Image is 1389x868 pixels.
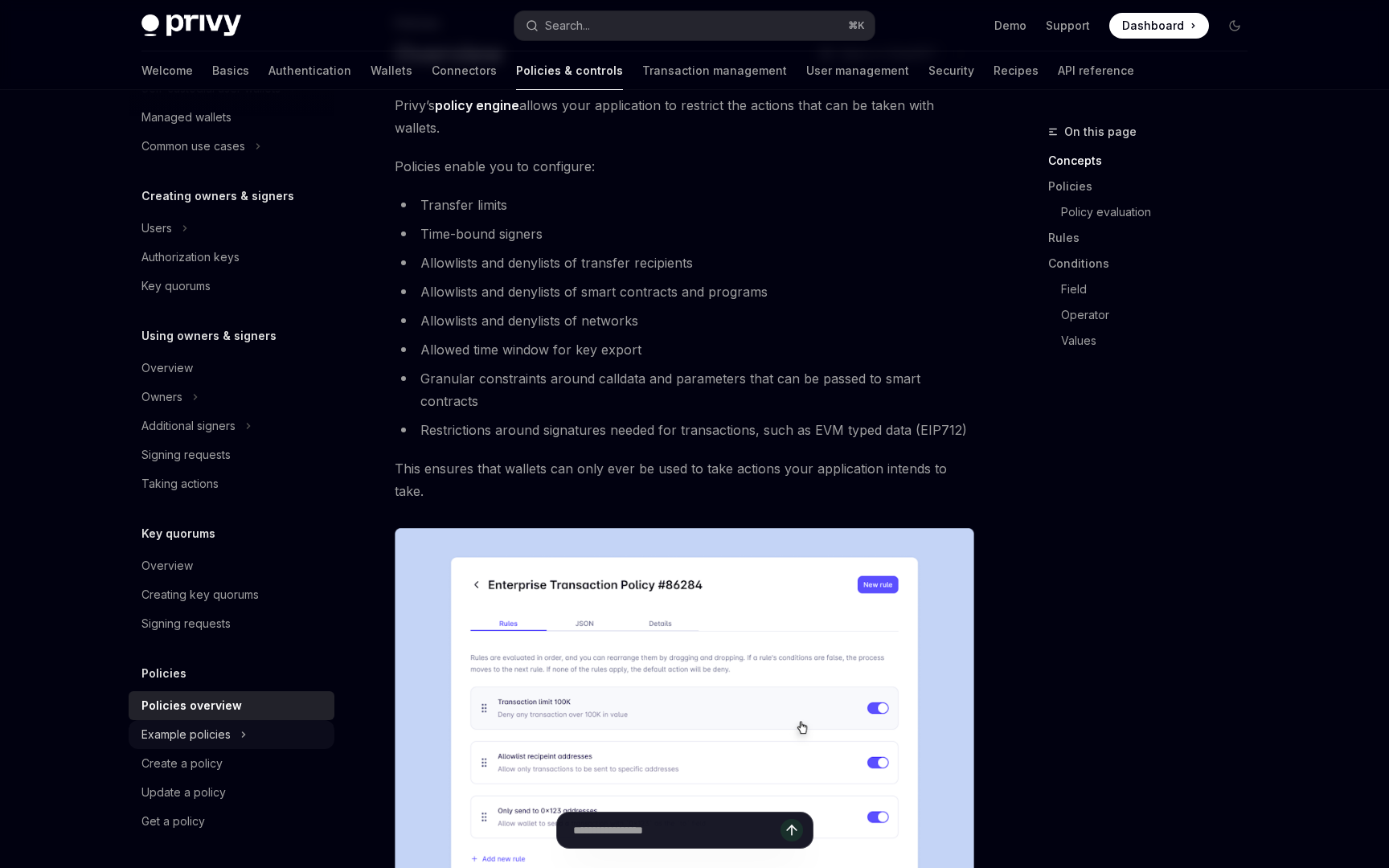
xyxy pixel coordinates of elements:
span: Policies enable you to configure: [395,155,974,178]
span: On this page [1064,122,1137,141]
a: Transaction management [642,51,787,90]
a: Overview [129,354,334,383]
a: Policies [1048,174,1260,199]
li: Allowed time window for key export [395,338,974,361]
span: Privy’s allows your application to restrict the actions that can be taken with wallets. [395,94,974,139]
a: Signing requests [129,440,334,469]
a: Overview [129,551,334,580]
div: Authorization keys [141,248,240,267]
a: Policies overview [129,691,334,720]
a: Creating key quorums [129,580,334,609]
a: Dashboard [1109,13,1209,39]
li: Time-bound signers [395,223,974,245]
a: Basics [212,51,249,90]
div: Taking actions [141,474,219,493]
a: Concepts [1048,148,1260,174]
a: Policy evaluation [1061,199,1260,225]
li: Restrictions around signatures needed for transactions, such as EVM typed data (EIP712) [395,419,974,441]
div: Creating key quorums [141,585,259,604]
div: Additional signers [141,416,236,436]
a: Get a policy [129,807,334,836]
a: Rules [1048,225,1260,251]
a: Demo [994,18,1026,34]
div: Signing requests [141,614,231,633]
div: Create a policy [141,754,223,773]
button: Toggle dark mode [1222,13,1248,39]
div: Managed wallets [141,108,231,127]
div: Get a policy [141,812,205,831]
a: Operator [1061,302,1260,328]
a: Create a policy [129,749,334,778]
h5: Using owners & signers [141,326,277,346]
a: Support [1046,18,1090,34]
img: dark logo [141,14,241,37]
a: Key quorums [129,272,334,301]
div: Owners [141,387,182,407]
a: Taking actions [129,469,334,498]
li: Allowlists and denylists of smart contracts and programs [395,280,974,303]
a: Welcome [141,51,193,90]
div: Overview [141,556,193,575]
a: Authorization keys [129,243,334,272]
h5: Policies [141,664,186,683]
a: Recipes [994,51,1039,90]
a: API reference [1058,51,1134,90]
a: Wallets [371,51,412,90]
a: Signing requests [129,609,334,638]
div: Key quorums [141,276,211,296]
span: Dashboard [1122,18,1184,34]
li: Granular constraints around calldata and parameters that can be passed to smart contracts [395,367,974,412]
li: Allowlists and denylists of networks [395,309,974,332]
a: Authentication [268,51,351,90]
a: Security [928,51,974,90]
li: Transfer limits [395,194,974,216]
h5: Creating owners & signers [141,186,294,206]
a: Connectors [432,51,497,90]
strong: policy engine [435,97,519,113]
li: Allowlists and denylists of transfer recipients [395,252,974,274]
a: Managed wallets [129,103,334,132]
button: Search...⌘K [514,11,875,40]
div: Users [141,219,172,238]
span: ⌘ K [848,19,865,32]
a: User management [806,51,909,90]
div: Update a policy [141,783,226,802]
div: Overview [141,358,193,378]
div: Search... [545,16,590,35]
h5: Key quorums [141,524,215,543]
div: Common use cases [141,137,245,156]
a: Update a policy [129,778,334,807]
div: Signing requests [141,445,231,465]
span: This ensures that wallets can only ever be used to take actions your application intends to take. [395,457,974,502]
div: Policies overview [141,696,242,715]
button: Send message [781,819,803,841]
div: Example policies [141,725,231,744]
a: Values [1061,328,1260,354]
a: Field [1061,276,1260,302]
a: Policies & controls [516,51,623,90]
a: Conditions [1048,251,1260,276]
